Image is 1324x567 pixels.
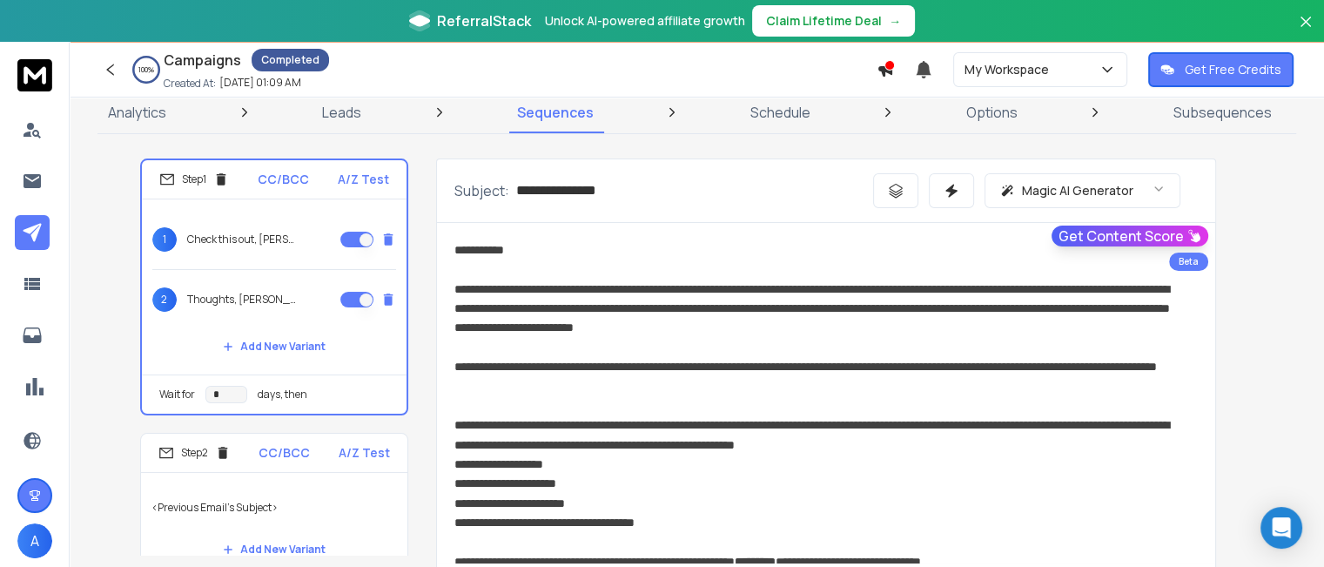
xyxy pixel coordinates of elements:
[322,102,361,123] p: Leads
[740,91,821,133] a: Schedule
[159,172,229,187] div: Step 1
[437,10,531,31] span: ReferralStack
[252,49,329,71] div: Completed
[1148,52,1294,87] button: Get Free Credits
[258,388,307,402] p: days, then
[454,180,509,201] p: Subject:
[889,12,901,30] span: →
[17,523,52,558] button: A
[151,483,397,532] p: <Previous Email's Subject>
[339,444,390,462] p: A/Z Test
[97,91,177,133] a: Analytics
[219,76,301,90] p: [DATE] 01:09 AM
[187,233,299,246] p: Check this out, [PERSON_NAME]?
[152,227,177,252] span: 1
[752,5,915,37] button: Claim Lifetime Deal→
[164,50,241,71] h1: Campaigns
[108,102,166,123] p: Analytics
[1185,61,1281,78] p: Get Free Credits
[164,77,216,91] p: Created At:
[1169,253,1208,271] div: Beta
[140,159,408,415] li: Step1CC/BCCA/Z Test1Check this out, [PERSON_NAME]?2Thoughts, [PERSON_NAME]?Add New VariantWait fo...
[964,61,1056,78] p: My Workspace
[209,532,339,567] button: Add New Variant
[209,329,339,364] button: Add New Variant
[312,91,372,133] a: Leads
[152,287,177,312] span: 2
[1294,10,1317,52] button: Close banner
[956,91,1028,133] a: Options
[187,293,299,307] p: Thoughts, [PERSON_NAME]?
[985,173,1180,208] button: Magic AI Generator
[1163,91,1282,133] a: Subsequences
[158,445,231,461] div: Step 2
[159,388,195,402] p: Wait for
[1260,507,1302,549] div: Open Intercom Messenger
[138,64,154,75] p: 100 %
[1052,226,1208,246] button: Get Content Score
[258,171,309,188] p: CC/BCC
[338,171,389,188] p: A/Z Test
[750,102,810,123] p: Schedule
[1173,102,1272,123] p: Subsequences
[545,12,745,30] p: Unlock AI-powered affiliate growth
[507,91,604,133] a: Sequences
[1022,182,1133,199] p: Magic AI Generator
[259,444,310,462] p: CC/BCC
[517,102,594,123] p: Sequences
[966,102,1018,123] p: Options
